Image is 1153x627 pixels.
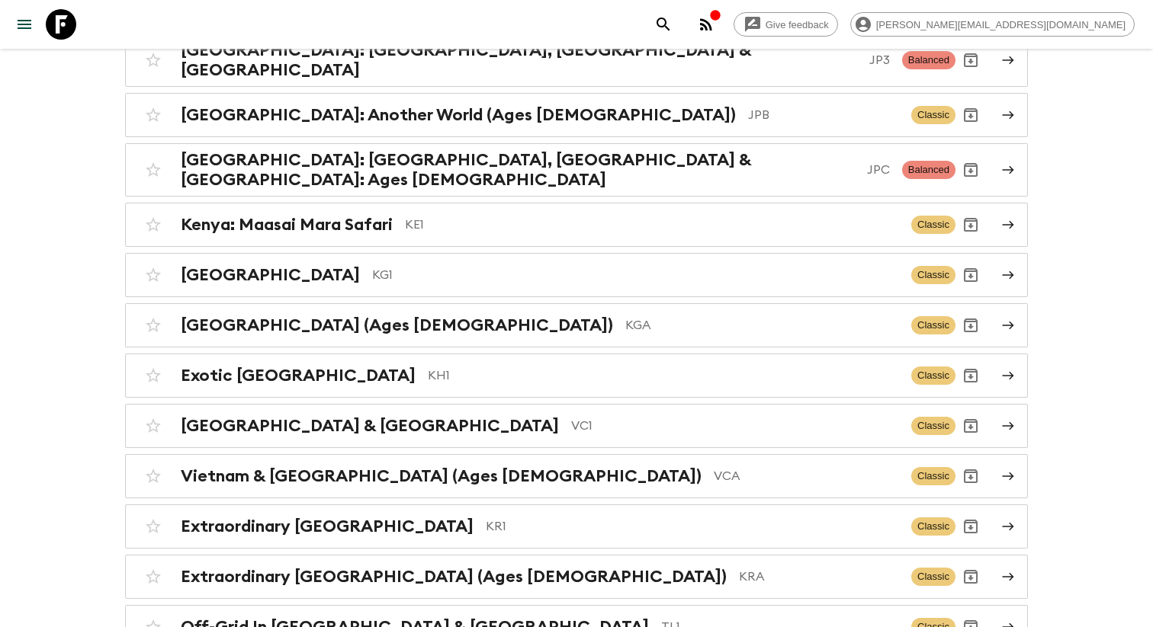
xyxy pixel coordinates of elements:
[125,353,1028,398] a: Exotic [GEOGRAPHIC_DATA]KH1ClassicArchive
[911,266,955,284] span: Classic
[955,100,986,130] button: Archive
[911,216,955,234] span: Classic
[181,105,736,125] h2: [GEOGRAPHIC_DATA]: Another World (Ages [DEMOGRAPHIC_DATA])
[739,568,899,586] p: KRA
[181,40,857,80] h2: [GEOGRAPHIC_DATA]: [GEOGRAPHIC_DATA], [GEOGRAPHIC_DATA] & [GEOGRAPHIC_DATA]
[714,467,899,485] p: VCA
[181,150,855,190] h2: [GEOGRAPHIC_DATA]: [GEOGRAPHIC_DATA], [GEOGRAPHIC_DATA] & [GEOGRAPHIC_DATA]: Ages [DEMOGRAPHIC_DATA]
[955,561,986,592] button: Archive
[486,517,899,536] p: KR1
[125,404,1028,448] a: [GEOGRAPHIC_DATA] & [GEOGRAPHIC_DATA]VC1ClassicArchive
[955,511,986,542] button: Archive
[428,366,899,385] p: KH1
[911,568,955,586] span: Classic
[911,517,955,536] span: Classic
[902,51,955,69] span: Balanced
[125,34,1028,87] a: [GEOGRAPHIC_DATA]: [GEOGRAPHIC_DATA], [GEOGRAPHIC_DATA] & [GEOGRAPHIC_DATA]JP3BalancedArchive
[911,316,955,334] span: Classic
[911,417,955,435] span: Classic
[902,161,955,179] span: Balanced
[625,316,899,334] p: KGA
[955,45,986,75] button: Archive
[955,461,986,491] button: Archive
[181,416,559,436] h2: [GEOGRAPHIC_DATA] & [GEOGRAPHIC_DATA]
[955,155,986,185] button: Archive
[911,467,955,485] span: Classic
[181,366,416,385] h2: Exotic [GEOGRAPHIC_DATA]
[125,253,1028,297] a: [GEOGRAPHIC_DATA]KG1ClassicArchive
[748,106,899,124] p: JPB
[955,210,986,240] button: Archive
[181,466,702,486] h2: Vietnam & [GEOGRAPHIC_DATA] (Ages [DEMOGRAPHIC_DATA])
[757,19,837,30] span: Give feedback
[181,265,360,285] h2: [GEOGRAPHIC_DATA]
[125,504,1028,549] a: Extraordinary [GEOGRAPHIC_DATA]KR1ClassicArchive
[571,417,899,435] p: VC1
[868,19,1134,30] span: [PERSON_NAME][EMAIL_ADDRESS][DOMAIN_NAME]
[869,51,890,69] p: JP3
[955,310,986,341] button: Archive
[125,143,1028,197] a: [GEOGRAPHIC_DATA]: [GEOGRAPHIC_DATA], [GEOGRAPHIC_DATA] & [GEOGRAPHIC_DATA]: Ages [DEMOGRAPHIC_DA...
[911,366,955,385] span: Classic
[955,260,986,290] button: Archive
[911,106,955,124] span: Classic
[125,454,1028,498] a: Vietnam & [GEOGRAPHIC_DATA] (Ages [DEMOGRAPHIC_DATA])VCAClassicArchive
[867,161,890,179] p: JPC
[9,9,40,40] button: menu
[648,9,679,40] button: search adventures
[181,567,727,587] h2: Extraordinary [GEOGRAPHIC_DATA] (Ages [DEMOGRAPHIC_DATA])
[181,517,474,536] h2: Extraordinary [GEOGRAPHIC_DATA]
[955,360,986,391] button: Archive
[125,93,1028,137] a: [GEOGRAPHIC_DATA]: Another World (Ages [DEMOGRAPHIC_DATA])JPBClassicArchive
[125,203,1028,247] a: Kenya: Maasai Mara SafariKE1ClassicArchive
[125,555,1028,599] a: Extraordinary [GEOGRAPHIC_DATA] (Ages [DEMOGRAPHIC_DATA])KRAClassicArchive
[955,411,986,441] button: Archive
[372,266,899,284] p: KG1
[181,315,613,335] h2: [GEOGRAPHIC_DATA] (Ages [DEMOGRAPHIC_DATA])
[125,303,1028,347] a: [GEOGRAPHIC_DATA] (Ages [DEMOGRAPHIC_DATA])KGAClassicArchive
[181,215,393,235] h2: Kenya: Maasai Mara Safari
[734,12,838,37] a: Give feedback
[405,216,899,234] p: KE1
[850,12,1135,37] div: [PERSON_NAME][EMAIL_ADDRESS][DOMAIN_NAME]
